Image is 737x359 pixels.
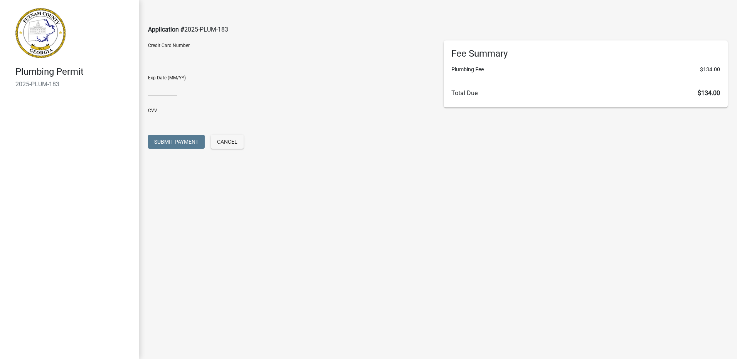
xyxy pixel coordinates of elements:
[148,26,184,33] span: Application #
[15,81,133,88] h6: 2025-PLUM-183
[698,89,720,97] span: $134.00
[451,48,720,59] h6: Fee Summary
[15,66,133,77] h4: Plumbing Permit
[154,139,199,145] span: Submit Payment
[148,43,190,48] label: Credit Card Number
[211,135,244,149] button: Cancel
[184,26,228,33] span: 2025-PLUM-183
[700,65,720,74] span: $134.00
[451,89,720,97] h6: Total Due
[451,65,720,74] li: Plumbing Fee
[15,8,66,58] img: Putnam County, Georgia
[217,139,237,145] span: Cancel
[148,135,205,149] button: Submit Payment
